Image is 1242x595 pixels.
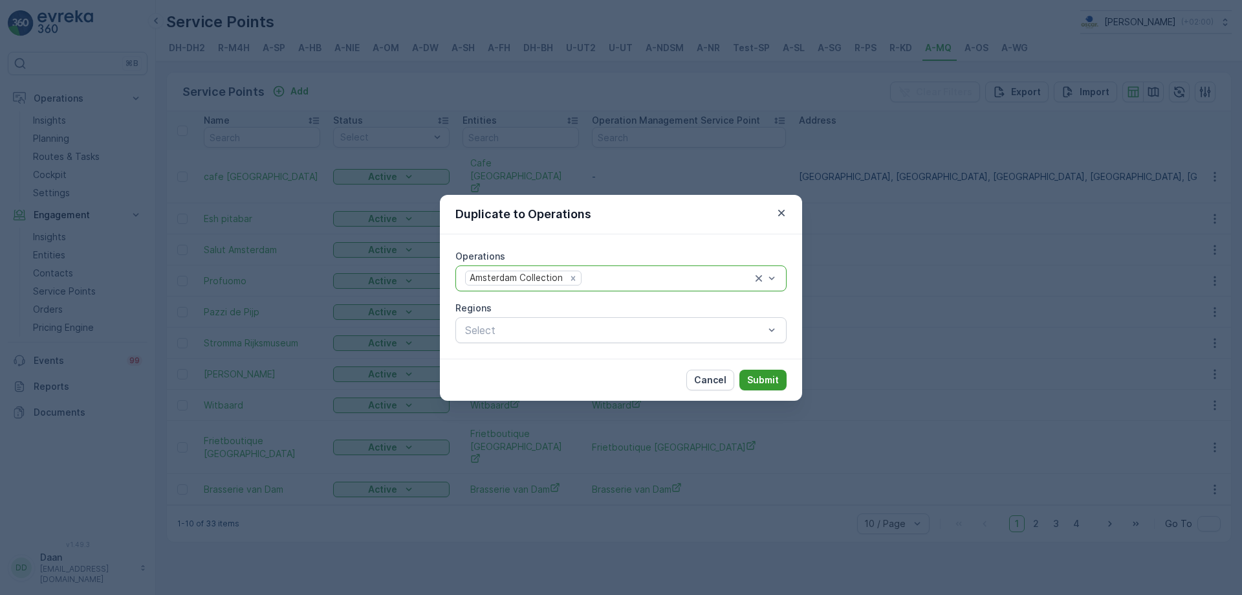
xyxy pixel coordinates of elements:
[686,370,734,390] button: Cancel
[739,370,787,390] button: Submit
[466,271,565,285] div: Amsterdam Collection
[747,374,779,387] p: Submit
[694,374,726,387] p: Cancel
[465,322,764,338] p: Select
[455,302,492,313] label: Regions
[566,272,580,284] div: Remove Amsterdam Collection
[455,205,591,223] p: Duplicate to Operations
[455,251,505,262] label: Operations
